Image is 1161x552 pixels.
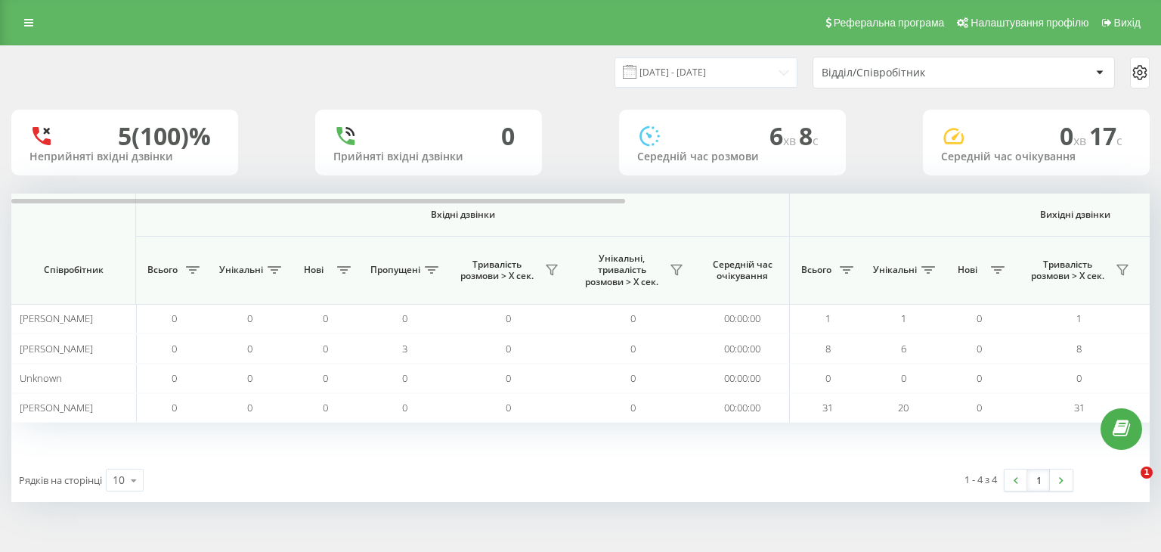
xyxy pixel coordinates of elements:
[247,342,252,355] span: 0
[1141,467,1153,479] span: 1
[1024,259,1111,282] span: Тривалість розмови > Х сек.
[695,364,790,393] td: 00:00:00
[113,473,125,488] div: 10
[247,312,252,325] span: 0
[506,342,511,355] span: 0
[1114,17,1141,29] span: Вихід
[172,401,177,414] span: 0
[977,371,982,385] span: 0
[175,209,750,221] span: Вхідні дзвінки
[295,264,333,276] span: Нові
[506,312,511,325] span: 0
[941,150,1132,163] div: Середній час очікування
[323,371,328,385] span: 0
[247,401,252,414] span: 0
[977,342,982,355] span: 0
[172,342,177,355] span: 0
[578,253,665,288] span: Унікальні, тривалість розмови > Х сек.
[1076,312,1082,325] span: 1
[172,312,177,325] span: 0
[219,264,263,276] span: Унікальні
[898,401,909,414] span: 20
[402,312,407,325] span: 0
[172,371,177,385] span: 0
[813,132,819,149] span: c
[949,264,986,276] span: Нові
[630,371,636,385] span: 0
[825,342,831,355] span: 8
[333,150,524,163] div: Прийняті вхідні дзвінки
[822,401,833,414] span: 31
[1089,119,1122,152] span: 17
[29,150,220,163] div: Неприйняті вхідні дзвінки
[901,371,906,385] span: 0
[1076,342,1082,355] span: 8
[1027,470,1050,491] a: 1
[799,119,819,152] span: 8
[118,122,211,150] div: 5 (100)%
[834,17,945,29] span: Реферальна програма
[695,304,790,333] td: 00:00:00
[506,371,511,385] span: 0
[630,401,636,414] span: 0
[144,264,181,276] span: Всього
[20,342,93,355] span: [PERSON_NAME]
[630,342,636,355] span: 0
[901,312,906,325] span: 1
[637,150,828,163] div: Середній час розмови
[454,259,540,282] span: Тривалість розмови > Х сек.
[247,371,252,385] span: 0
[873,264,917,276] span: Унікальні
[323,401,328,414] span: 0
[1116,132,1122,149] span: c
[506,401,511,414] span: 0
[19,473,102,487] span: Рядків на сторінці
[1074,401,1085,414] span: 31
[24,264,122,276] span: Співробітник
[971,17,1088,29] span: Налаштування профілю
[825,312,831,325] span: 1
[20,312,93,325] span: [PERSON_NAME]
[783,132,799,149] span: хв
[1110,467,1146,503] iframe: Intercom live chat
[797,264,835,276] span: Всього
[323,312,328,325] span: 0
[977,312,982,325] span: 0
[825,371,831,385] span: 0
[769,119,799,152] span: 6
[402,342,407,355] span: 3
[977,401,982,414] span: 0
[1060,119,1089,152] span: 0
[964,472,997,487] div: 1 - 4 з 4
[630,312,636,325] span: 0
[402,401,407,414] span: 0
[1076,371,1082,385] span: 0
[695,393,790,423] td: 00:00:00
[695,333,790,363] td: 00:00:00
[370,264,420,276] span: Пропущені
[402,371,407,385] span: 0
[501,122,515,150] div: 0
[901,342,906,355] span: 6
[323,342,328,355] span: 0
[1073,132,1089,149] span: хв
[20,371,62,385] span: Unknown
[707,259,778,282] span: Середній час очікування
[20,401,93,414] span: [PERSON_NAME]
[822,67,1002,79] div: Відділ/Співробітник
